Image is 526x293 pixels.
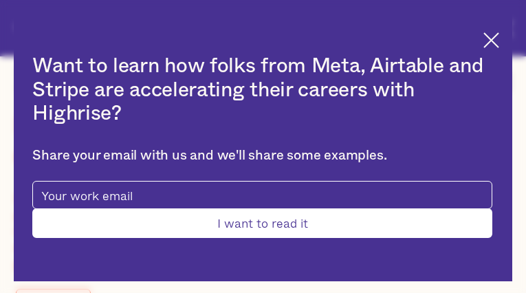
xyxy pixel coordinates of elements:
form: pop-up-modal-form [32,181,492,238]
input: I want to read it [32,208,492,238]
img: Cross icon [483,32,499,48]
h2: Want to learn how folks from Meta, Airtable and Stripe are accelerating their careers with Highrise? [32,54,492,126]
div: Share your email with us and we'll share some examples. [32,148,492,164]
input: Your work email [32,181,492,209]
